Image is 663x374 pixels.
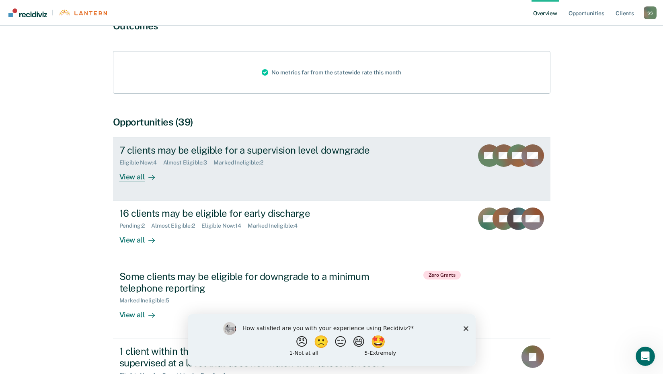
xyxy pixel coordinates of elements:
[113,20,550,32] div: Outcomes
[163,159,214,166] div: Almost Eligible : 3
[213,159,269,166] div: Marked Ineligible : 2
[119,271,402,294] div: Some clients may be eligible for downgrade to a minimum telephone reporting
[423,271,461,279] span: Zero Grants
[119,222,152,229] div: Pending : 2
[113,264,550,339] a: Some clients may be eligible for downgrade to a minimum telephone reportingMarked Ineligible:5Vie...
[113,201,550,264] a: 16 clients may be eligible for early dischargePending:2Almost Eligible:2Eligible Now:14Marked Ine...
[119,208,402,219] div: 16 clients may be eligible for early discharge
[119,297,176,304] div: Marked Ineligible : 5
[58,10,107,16] img: Lantern
[119,144,402,156] div: 7 clients may be eligible for a supervision level downgrade
[113,138,550,201] a: 7 clients may be eligible for a supervision level downgradeEligible Now:4Almost Eligible:3Marked ...
[119,166,164,182] div: View all
[8,8,47,17] img: Recidiviz
[119,229,164,245] div: View all
[636,347,655,366] iframe: Intercom live chat
[119,159,163,166] div: Eligible Now : 4
[47,9,58,16] span: |
[248,222,304,229] div: Marked Ineligible : 4
[201,222,248,229] div: Eligible Now : 14
[119,345,402,369] div: 1 client within their first 6 months of supervision is being supervised at a level that does not ...
[188,314,476,366] iframe: Survey by Kim from Recidiviz
[113,116,550,128] div: Opportunities (39)
[255,51,407,93] div: No metrics far from the statewide rate this month
[644,6,657,19] button: Profile dropdown button
[119,304,164,320] div: View all
[644,6,657,19] div: S S
[151,222,201,229] div: Almost Eligible : 2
